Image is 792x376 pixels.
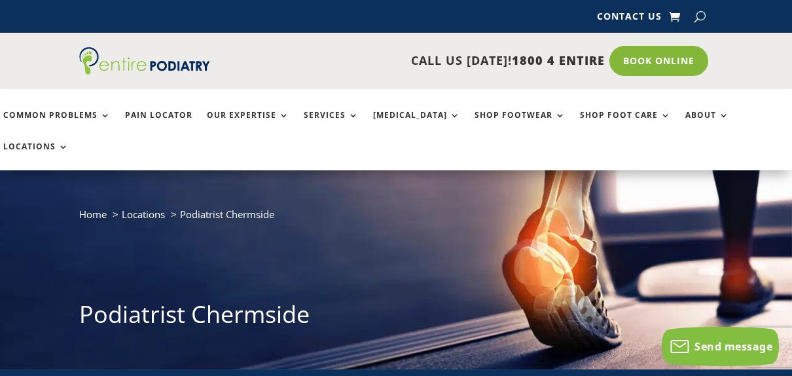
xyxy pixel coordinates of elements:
[662,327,779,366] button: Send message
[580,111,671,139] a: Shop Foot Care
[180,208,274,221] span: Podiatrist Chermside
[512,52,605,68] span: 1800 4 ENTIRE
[304,111,359,139] a: Services
[79,298,713,337] h1: Podiatrist Chermside
[220,52,605,69] p: CALL US [DATE]!
[79,208,107,221] a: Home
[207,111,289,139] a: Our Expertise
[125,111,192,139] a: Pain Locator
[685,111,729,139] a: About
[79,206,713,233] nav: breadcrumb
[475,111,566,139] a: Shop Footwear
[122,208,165,221] a: Locations
[3,142,69,170] a: Locations
[597,12,662,26] a: Contact Us
[79,64,210,77] a: Entire Podiatry
[694,339,772,354] span: Send message
[3,111,111,139] a: Common Problems
[79,47,210,75] img: logo (1)
[373,111,460,139] a: [MEDICAL_DATA]
[609,46,708,76] a: Book Online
